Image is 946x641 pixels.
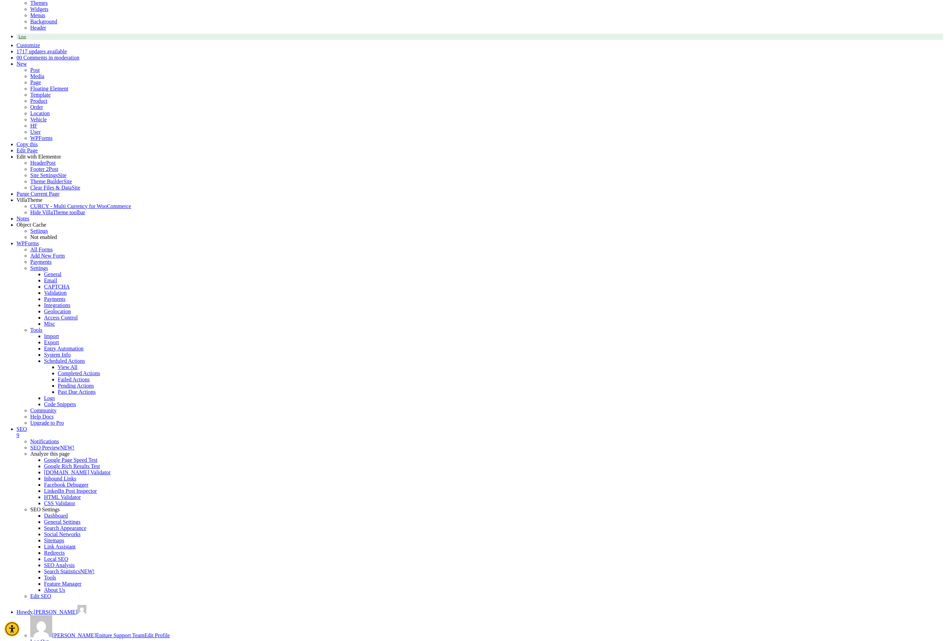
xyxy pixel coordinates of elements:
a: Copy this [16,141,38,147]
a: Site SettingsSite [30,172,66,178]
a: Code Snippets [44,401,76,407]
a: Completed Actions [58,370,100,376]
a: Product [30,98,47,104]
a: CSS Validator [44,500,75,506]
a: Email [44,278,57,283]
a: Social Networks [44,531,80,537]
a: Search Statistics [44,568,95,574]
a: Theme BuilderSite [30,178,72,184]
a: Edit SEO [30,593,51,599]
a: Entry Automation [44,346,84,351]
span: Site [71,185,80,191]
a: About Us [44,587,65,593]
a: Menus [30,12,45,18]
a: Payments [44,296,65,302]
a: Notes [16,216,29,221]
span: Clear Files & Data [30,185,71,191]
a: Widgets [30,6,48,12]
span: NEW! [60,445,75,450]
ul: New [16,67,943,141]
span: Site [63,178,72,184]
a: Settings [30,228,48,234]
a: Settings [30,265,48,271]
a: Upgrade to Pro [30,420,64,426]
a: Payments [30,259,52,265]
a: Failed Actions [58,377,90,382]
a: Misc [44,321,55,327]
a: Add New Form [30,253,65,259]
a: All Forms [30,247,53,252]
a: Local SEO [44,556,68,562]
span: Post [46,160,56,166]
div: 9 [16,432,943,438]
a: Footer 2Post [30,166,58,172]
a: Template [30,92,51,98]
span: NEW! [80,568,95,574]
span: 0 Comments in moderation [19,55,79,61]
span: Site [58,172,66,178]
span: New [16,61,27,67]
div: Status: Not enabled [30,234,943,240]
a: Feature Manager [44,581,81,587]
a: Inbound Links [44,476,76,481]
a: Access Control [44,315,78,320]
a: LinkedIn Post Inspector [44,488,97,494]
a: CAPTCHA [44,284,70,290]
span: Hide VillaTheme toolbar [30,209,85,215]
span: 17 [16,48,22,54]
a: Community [30,408,56,413]
a: CURCY - Multi Currency for WooCommerce [30,203,131,209]
span: Edit Profile [144,632,170,638]
span: Post [49,166,58,172]
a: View All [58,364,77,370]
a: SEO Analysis [44,562,75,568]
a: Dashboard [44,513,68,519]
a: Tools [44,575,56,580]
a: Customize [16,42,40,48]
a: HTML Validator [44,494,81,500]
a: Background [30,19,57,24]
div: VillaTheme [16,197,943,203]
a: Media [30,73,44,79]
span: [PERSON_NAME] [34,609,77,615]
div: Object Cache [16,222,943,228]
a: Export [44,339,59,345]
a: General Settings [44,519,80,525]
span: 0 [16,55,19,61]
a: Pending Actions [58,383,94,389]
a: Link Assistant [44,544,76,550]
a: Tools [30,327,42,333]
a: HF [30,123,37,129]
a: Google Rich Results Test [44,463,100,469]
a: Howdy, [16,609,86,615]
a: Order [30,104,43,110]
a: Redirects [44,550,65,556]
a: User [30,129,41,135]
div: Accessibility Menu [4,621,20,637]
a: Clear Files & DataSite [30,185,80,191]
div: Analyze this page [30,451,943,457]
span: Eniture Support Team [96,632,144,638]
a: Notifications [30,438,59,444]
a: Location [30,110,50,116]
span: Footer 2 [30,166,49,172]
a: Purge Current Page [16,191,59,197]
a: Search Appearance [44,525,86,531]
a: Live [16,34,943,40]
a: Validation [44,290,67,296]
a: Page [30,79,41,85]
a: Logs [44,395,55,401]
span: Edit with Elementor [16,154,61,160]
span: Header [30,160,46,166]
a: WPForms [16,240,39,246]
a: Import [44,333,59,339]
div: SEO Settings [30,507,943,513]
a: Facebook Debugger [44,482,88,488]
a: Edit Page [16,148,38,153]
a: SEO Preview [30,445,74,450]
a: Post [30,67,40,73]
span: SEO [16,426,27,432]
a: Scheduled Actions [44,358,85,364]
a: Google Page Speed Test [44,457,97,463]
a: Floating Element [30,86,68,91]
